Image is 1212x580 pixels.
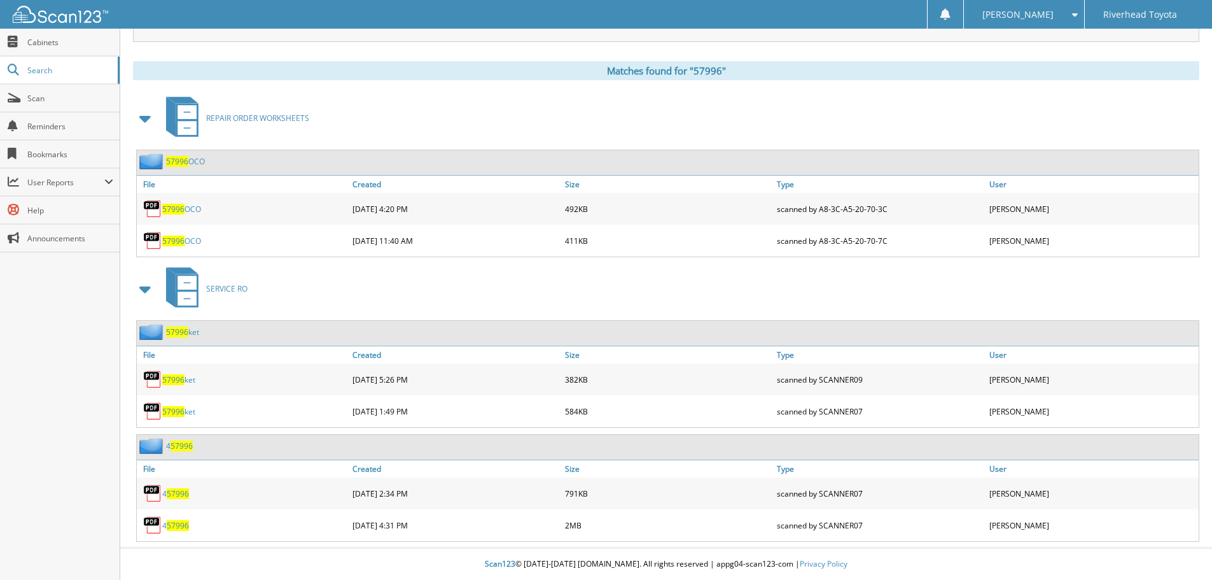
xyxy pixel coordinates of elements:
div: [PERSON_NAME] [986,367,1199,392]
div: 411KB [562,228,774,253]
div: [PERSON_NAME] [986,513,1199,538]
div: [PERSON_NAME] [986,196,1199,222]
span: Riverhead Toyota [1103,11,1177,18]
img: PDF.png [143,370,162,389]
a: 57996ket [162,374,195,385]
div: 2MB [562,513,774,538]
a: Type [774,346,986,364]
div: 492KB [562,196,774,222]
a: 57996OCO [162,236,201,246]
a: Size [562,346,774,364]
div: 584KB [562,399,774,424]
div: [PERSON_NAME] [986,399,1199,424]
a: User [986,346,1199,364]
span: Cabinets [27,37,113,48]
a: Type [774,176,986,193]
a: 457996 [162,520,189,531]
div: [DATE] 4:20 PM [349,196,562,222]
img: folder2.png [139,324,166,340]
span: 57996 [166,327,188,337]
span: 57996 [162,406,185,417]
span: User Reports [27,177,104,188]
a: 457996 [162,488,189,499]
div: scanned by A8-3C-A5-20-70-7C [774,228,986,253]
a: 57996OCO [162,204,201,215]
img: PDF.png [143,484,162,503]
div: [DATE] 5:26 PM [349,367,562,392]
div: scanned by A8-3C-A5-20-70-3C [774,196,986,222]
span: Bookmarks [27,149,113,160]
span: 57996 [162,374,185,385]
a: User [986,176,1199,193]
span: 57996 [171,441,193,451]
span: 57996 [166,156,188,167]
div: [PERSON_NAME] [986,228,1199,253]
span: Scan [27,93,113,104]
span: Search [27,65,111,76]
div: scanned by SCANNER07 [774,399,986,424]
iframe: Chat Widget [1148,519,1212,580]
a: File [137,460,349,477]
a: File [137,346,349,364]
img: PDF.png [143,516,162,535]
a: File [137,176,349,193]
span: 57996 [162,204,185,215]
a: Created [349,346,562,364]
span: Announcements [27,233,113,244]
span: REPAIR ORDER WORKSHEETS [206,113,309,124]
a: 57996ket [162,406,195,417]
div: [PERSON_NAME] [986,481,1199,506]
span: [PERSON_NAME] [982,11,1054,18]
img: PDF.png [143,231,162,250]
a: 457996 [166,441,193,451]
div: [DATE] 1:49 PM [349,399,562,424]
span: Scan123 [485,558,515,569]
a: Created [349,176,562,193]
span: 57996 [167,520,189,531]
a: 57996ket [166,327,199,337]
a: User [986,460,1199,477]
div: 791KB [562,481,774,506]
div: 382KB [562,367,774,392]
a: SERVICE RO [158,264,247,314]
div: scanned by SCANNER07 [774,481,986,506]
span: 57996 [167,488,189,499]
div: [DATE] 2:34 PM [349,481,562,506]
a: Privacy Policy [800,558,847,569]
a: Created [349,460,562,477]
span: Reminders [27,121,113,132]
span: Help [27,205,113,216]
a: Size [562,176,774,193]
div: [DATE] 4:31 PM [349,513,562,538]
a: REPAIR ORDER WORKSHEETS [158,93,309,143]
img: scan123-logo-white.svg [13,6,108,23]
div: © [DATE]-[DATE] [DOMAIN_NAME]. All rights reserved | appg04-scan123-com | [120,549,1212,580]
img: folder2.png [139,438,166,454]
img: folder2.png [139,153,166,169]
span: 57996 [162,236,185,246]
div: Matches found for "57996" [133,61,1199,80]
div: [DATE] 11:40 AM [349,228,562,253]
a: Type [774,460,986,477]
div: scanned by SCANNER07 [774,513,986,538]
a: Size [562,460,774,477]
img: PDF.png [143,199,162,218]
img: PDF.png [143,402,162,421]
span: SERVICE RO [206,283,247,294]
a: 57996OCO [166,156,205,167]
div: scanned by SCANNER09 [774,367,986,392]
